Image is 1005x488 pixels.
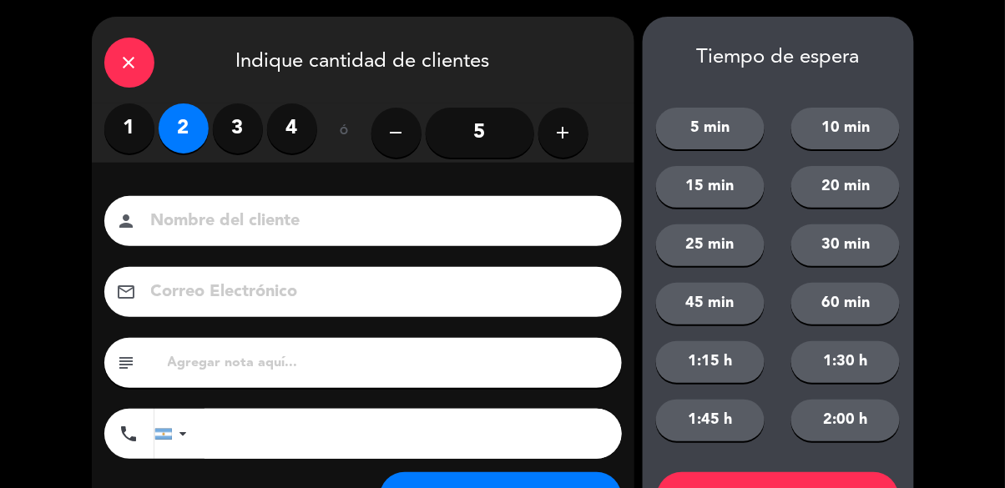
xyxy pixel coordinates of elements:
button: 2:00 h [791,400,900,441]
button: 25 min [656,224,765,266]
button: 1:30 h [791,341,900,383]
button: remove [371,108,422,158]
input: Agregar nota aquí... [166,351,609,375]
button: 1:45 h [656,400,765,441]
input: Nombre del cliente [149,207,600,236]
input: Correo Electrónico [149,278,600,307]
div: Indique cantidad de clientes [92,17,634,103]
button: 20 min [791,166,900,208]
button: 10 min [791,108,900,149]
button: 5 min [656,108,765,149]
button: 45 min [656,283,765,324]
div: Tiempo de espera [643,46,914,70]
button: 15 min [656,166,765,208]
label: 1 [104,103,154,153]
i: remove [386,123,407,143]
div: Argentina: +54 [155,410,194,458]
button: 60 min [791,283,900,324]
div: ó [317,103,371,162]
i: email [117,282,137,302]
button: 30 min [791,224,900,266]
label: 4 [267,103,317,153]
button: 1:15 h [656,341,765,383]
label: 2 [159,103,209,153]
i: close [119,53,139,73]
button: add [538,108,588,158]
i: subject [117,353,137,373]
i: add [553,123,573,143]
i: person [117,211,137,231]
label: 3 [213,103,263,153]
i: phone [119,424,139,444]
